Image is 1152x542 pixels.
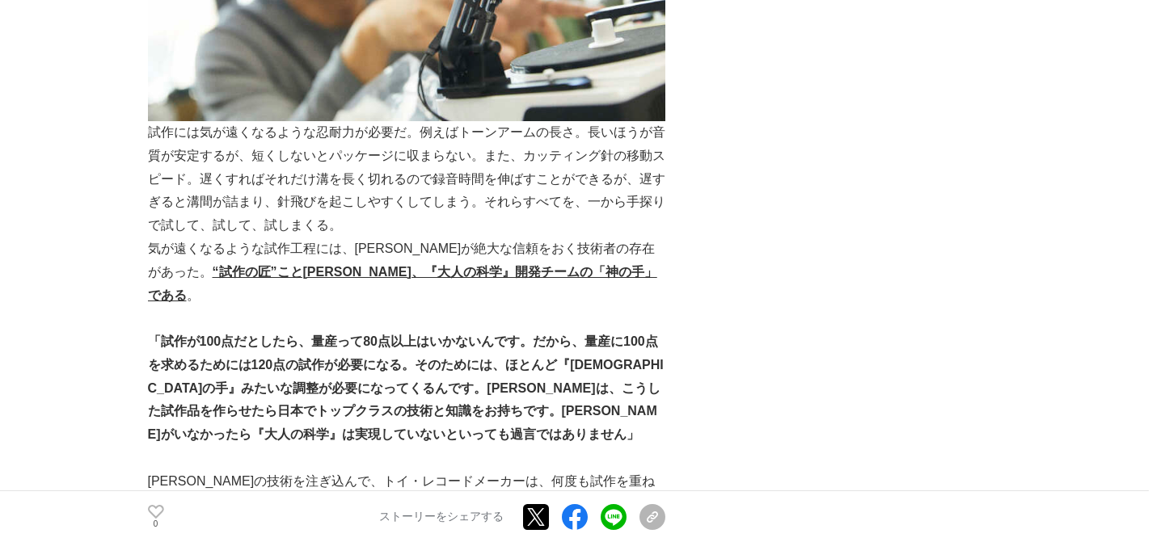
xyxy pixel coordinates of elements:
[379,510,504,524] p: ストーリーをシェアする
[148,237,665,307] p: 気が遠くなるような試作工程には、[PERSON_NAME]が絶大な信頼をおく技術者の存在があった。 。
[148,520,164,528] p: 0
[148,470,665,517] p: [PERSON_NAME]の技術を注ぎ込んで、トイ・レコードメーカーは、何度も試作を重ねた。
[148,265,657,302] u: “試作の匠”こと[PERSON_NAME]、『大人の科学』開発チームの「神の手」である
[148,334,664,441] strong: 「試作が100点だとしたら、量産って80点以上はいかないんです。だから、量産に100点を求めるためには120点の試作が必要になる。そのためには、ほとんど『[DEMOGRAPHIC_DATA]の手...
